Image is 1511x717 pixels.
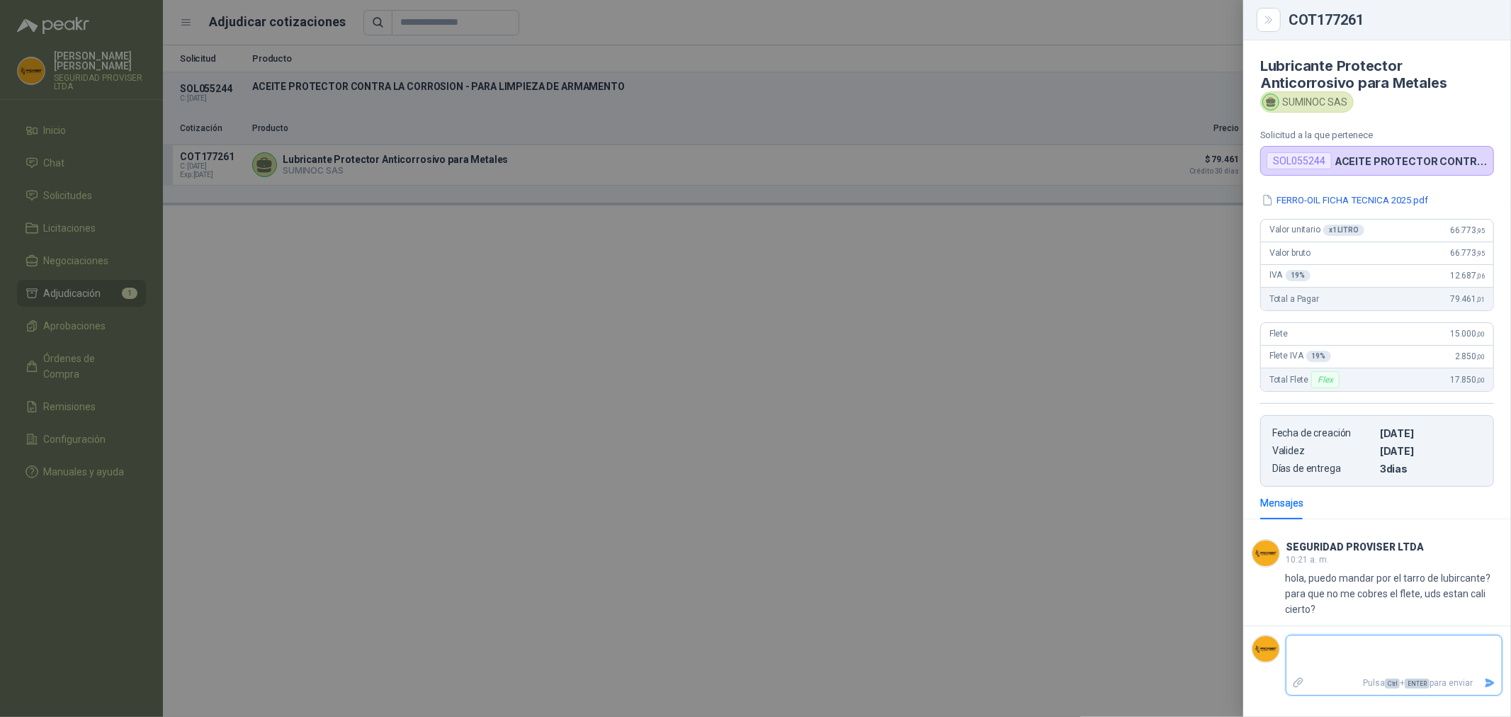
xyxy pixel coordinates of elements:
span: 12.687 [1450,271,1485,281]
span: Valor bruto [1269,248,1311,258]
div: SUMINOC SAS [1260,91,1354,113]
span: ,00 [1476,353,1485,361]
p: [DATE] [1380,445,1482,457]
p: Pulsa + para enviar [1311,671,1479,696]
span: 66.773 [1450,225,1485,235]
span: ,06 [1476,272,1485,280]
p: Validez [1272,445,1374,457]
p: Fecha de creación [1272,427,1374,439]
p: Solicitud a la que pertenece [1260,130,1494,140]
span: 2.850 [1455,351,1485,361]
div: x 1 LITRO [1323,225,1364,236]
span: ,95 [1476,227,1485,235]
div: COT177261 [1289,13,1494,27]
span: ,95 [1476,249,1485,257]
span: IVA [1269,270,1311,281]
p: 3 dias [1380,463,1482,475]
span: 66.773 [1450,248,1485,258]
img: Company Logo [1252,636,1279,662]
label: Adjuntar archivos [1286,671,1311,696]
h4: Lubricante Protector Anticorrosivo para Metales [1260,57,1494,91]
span: ENTER [1405,679,1430,689]
div: SOL055244 [1267,152,1332,169]
span: Flete IVA [1269,351,1331,362]
h3: SEGURIDAD PROVISER LTDA [1286,543,1424,551]
p: [DATE] [1380,427,1482,439]
span: 17.850 [1450,375,1485,385]
span: Total a Pagar [1269,294,1319,304]
img: Company Logo [1252,540,1279,567]
div: 19 % [1306,351,1332,362]
div: 19 % [1286,270,1311,281]
span: 15.000 [1450,329,1485,339]
p: Días de entrega [1272,463,1374,475]
button: Close [1260,11,1277,28]
span: ,01 [1476,295,1485,303]
div: Flex [1311,371,1339,388]
div: Mensajes [1260,495,1303,511]
span: Valor unitario [1269,225,1364,236]
button: FERRO-OIL FICHA TECNICA 2025.pdf [1260,193,1430,208]
button: Enviar [1478,671,1502,696]
span: 10:21 a. m. [1286,555,1329,565]
span: 79.461 [1450,294,1485,304]
span: Total Flete [1269,371,1342,388]
span: ,00 [1476,330,1485,338]
p: ACEITE PROTECTOR CONTRA LA CORROSION - PARA LIMPIEZA DE ARMAMENTO [1335,155,1488,167]
span: Ctrl [1385,679,1400,689]
span: Flete [1269,329,1288,339]
p: hola, puedo mandar por el tarro de lubircante? para que no me cobres el flete, uds estan cali cie... [1285,570,1502,617]
span: ,00 [1476,376,1485,384]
